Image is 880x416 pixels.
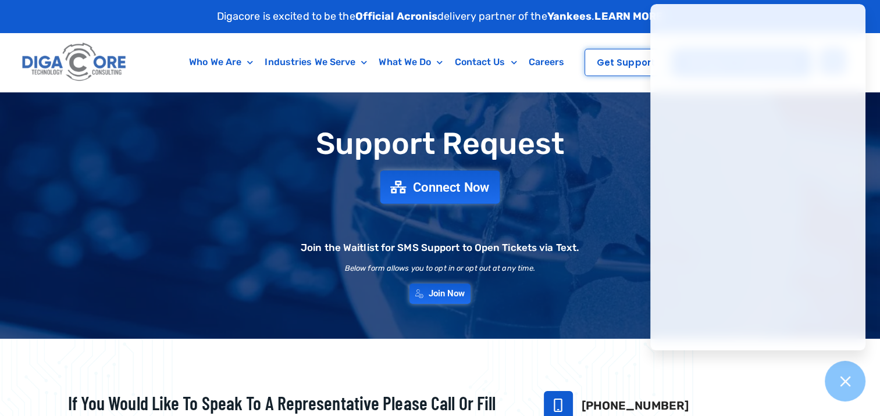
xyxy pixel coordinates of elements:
[259,49,373,76] a: Industries We Serve
[523,49,571,76] a: Careers
[183,49,259,76] a: Who We Are
[547,10,592,23] strong: Yankees
[39,127,842,160] h1: Support Request
[301,243,579,253] h2: Join the Waitlist for SMS Support to Open Tickets via Text.
[217,9,664,24] p: Digacore is excited to be the delivery partner of the .
[19,39,130,86] img: Digacore logo 1
[177,49,577,76] nav: Menu
[597,58,655,67] span: Get Support
[373,49,448,76] a: What We Do
[594,10,663,23] a: LEARN MORE
[448,49,522,76] a: Contact Us
[429,289,465,298] span: Join Now
[585,49,667,76] a: Get Support
[345,264,536,272] h2: Below form allows you to opt in or opt out at any time.
[355,10,438,23] strong: Official Acronis
[413,181,490,193] span: Connect Now
[409,284,471,304] a: Join Now
[650,4,865,350] iframe: Chatgenie Messenger
[582,399,689,413] a: [PHONE_NUMBER]
[380,170,500,203] a: Connect Now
